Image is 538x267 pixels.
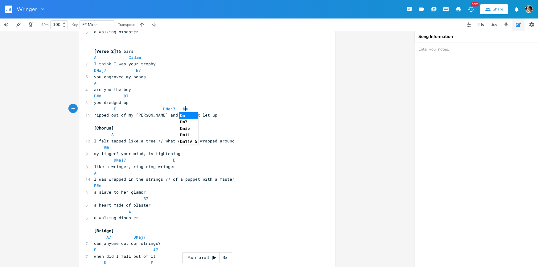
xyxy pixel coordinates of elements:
span: Dm [183,106,188,112]
span: like a wringer, ring ring wringer [94,164,175,169]
span: DMaj7 [163,106,175,112]
span: C#dim [129,55,141,60]
img: Robert Wise [525,5,533,13]
div: 3x [220,252,231,263]
span: A [94,80,97,86]
span: E [114,106,116,112]
span: a heart made of plaster [94,202,151,208]
span: B7 [124,93,129,99]
span: I was wrapped in the strings // of a puppet with a master [94,176,235,182]
span: a walking disaster [94,29,138,35]
span: I think I was your trophy [94,61,156,67]
span: A [94,170,97,176]
span: a walking disaster [94,215,138,220]
span: [Bridge] [94,228,114,233]
span: Wringer [17,6,37,12]
div: Song Information [418,35,534,39]
div: Key [72,23,78,27]
span: A7 [106,234,111,240]
div: Transpose [118,23,135,27]
li: Dm11A 5 [179,138,198,145]
span: F#m [94,93,101,99]
li: Dm [179,112,198,119]
li: Dm7 [179,119,198,125]
span: A7 [153,247,158,253]
span: F# Minor [82,22,98,27]
span: when did I fall out of it [94,253,156,259]
span: A [111,132,114,137]
span: A [94,55,97,60]
span: ripped out of my [PERSON_NAME] and wouldn't let up [94,112,217,118]
span: I felt tapped like a tree // what was that wrapped around [94,138,235,144]
span: F [151,260,153,265]
span: DMaj7 [133,234,146,240]
li: Dm11 [179,132,198,138]
span: DMaj7 [114,157,126,163]
span: B7 [143,196,148,201]
div: BPM [41,23,48,27]
span: [Chorus] [94,125,114,131]
span: E [173,157,175,163]
span: can anyone cut our strings? [94,240,161,246]
li: Dm#5 [179,125,198,132]
span: [Verse 2] [94,48,116,54]
div: Autoscroll [182,252,232,263]
span: F#m [94,183,101,188]
span: E [129,208,131,214]
span: F#m [101,144,109,150]
span: 16 bars [94,48,133,54]
span: D [104,260,106,265]
button: Share [480,4,508,14]
span: you engraved my bones [94,74,146,80]
span: my finger? your mind, is tightening [94,151,180,156]
div: Share [493,6,503,12]
span: you dredged up [94,100,129,105]
span: are you the boy [94,87,131,92]
div: New [471,2,479,6]
span: a slave to her glamor [94,189,146,195]
span: E7 [136,68,141,73]
button: New [465,4,477,15]
span: F [94,247,97,253]
span: DMaj7 [94,68,106,73]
